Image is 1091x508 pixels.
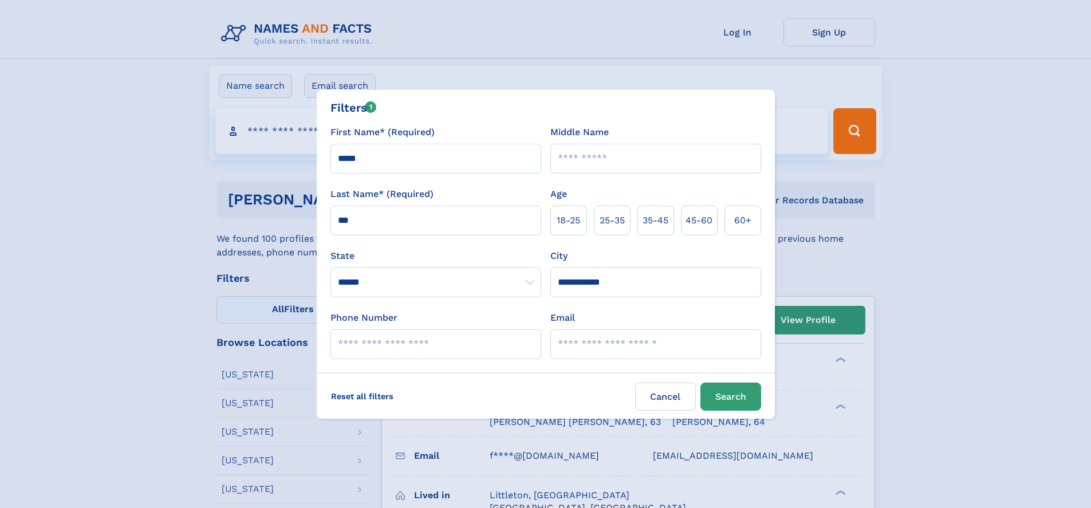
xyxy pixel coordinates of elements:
span: 60+ [734,214,751,227]
label: State [330,249,541,263]
span: 35‑45 [643,214,668,227]
label: First Name* (Required) [330,125,435,139]
button: Search [700,383,761,411]
label: Middle Name [550,125,609,139]
span: 25‑35 [600,214,625,227]
label: Last Name* (Required) [330,187,434,201]
label: Cancel [635,383,696,411]
label: Phone Number [330,311,397,325]
label: Age [550,187,567,201]
span: 45‑60 [686,214,712,227]
label: Email [550,311,575,325]
label: Reset all filters [324,383,401,410]
span: 18‑25 [557,214,580,227]
div: Filters [330,99,377,116]
label: City [550,249,568,263]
